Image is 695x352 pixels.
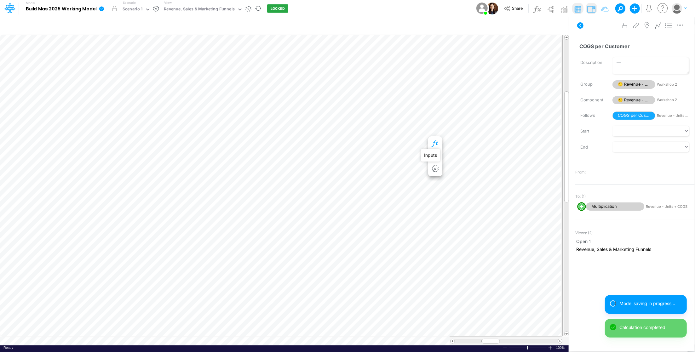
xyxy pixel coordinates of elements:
span: 100% [556,345,566,350]
div: Scenario 1 [123,6,143,13]
label: Scenario [123,0,136,5]
input: — Node name — [575,40,689,52]
label: Model [26,1,35,5]
label: Group [576,79,608,90]
a: Notifications [645,5,652,12]
span: Workshop 2 [657,97,689,103]
span: To: (1) [575,194,586,199]
span: Open 1 [576,238,694,245]
img: User Image Icon [486,3,498,14]
div: Zoom [508,345,548,350]
span: Share [512,6,523,10]
div: Zoom Out [503,346,508,350]
div: Revenue, Sales & Marketing Funnels [164,6,235,13]
span: Multiplication [586,202,644,211]
span: 🙂 Revenue - Units + COGS [612,96,655,105]
label: Component [576,95,608,105]
div: Zoom In [548,345,553,350]
div: In Ready mode [3,345,13,350]
div: Zoom level [556,345,566,350]
span: Views: ( 2 ) [575,230,593,236]
span: Ready [3,346,13,349]
label: Start [576,126,608,137]
div: Model saving in progress... [619,300,682,307]
iframe: FastComments [575,261,695,308]
span: Revenue, Sales & Marketing Funnels [576,246,694,253]
span: Workshop 2 [657,82,689,87]
label: Description [576,57,608,68]
span: Revenue - Units + COGS [657,113,689,118]
div: Inputs [421,149,440,162]
button: Share [501,4,527,14]
input: Type a title here [6,20,432,33]
div: Zoom [527,346,528,349]
label: View [164,0,171,5]
svg: circle with outer border [577,202,586,211]
span: 🙂 Revenue - Units + COGS [612,80,655,89]
b: Build Mas 2025 Working Model [26,6,96,12]
label: Follows [576,110,608,121]
span: From: [575,169,586,175]
button: LOCKED [267,4,288,13]
img: User Image Icon [475,1,489,15]
span: COGS per Customer [612,111,655,120]
div: Calculation completed [619,324,682,331]
label: End [576,142,608,153]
